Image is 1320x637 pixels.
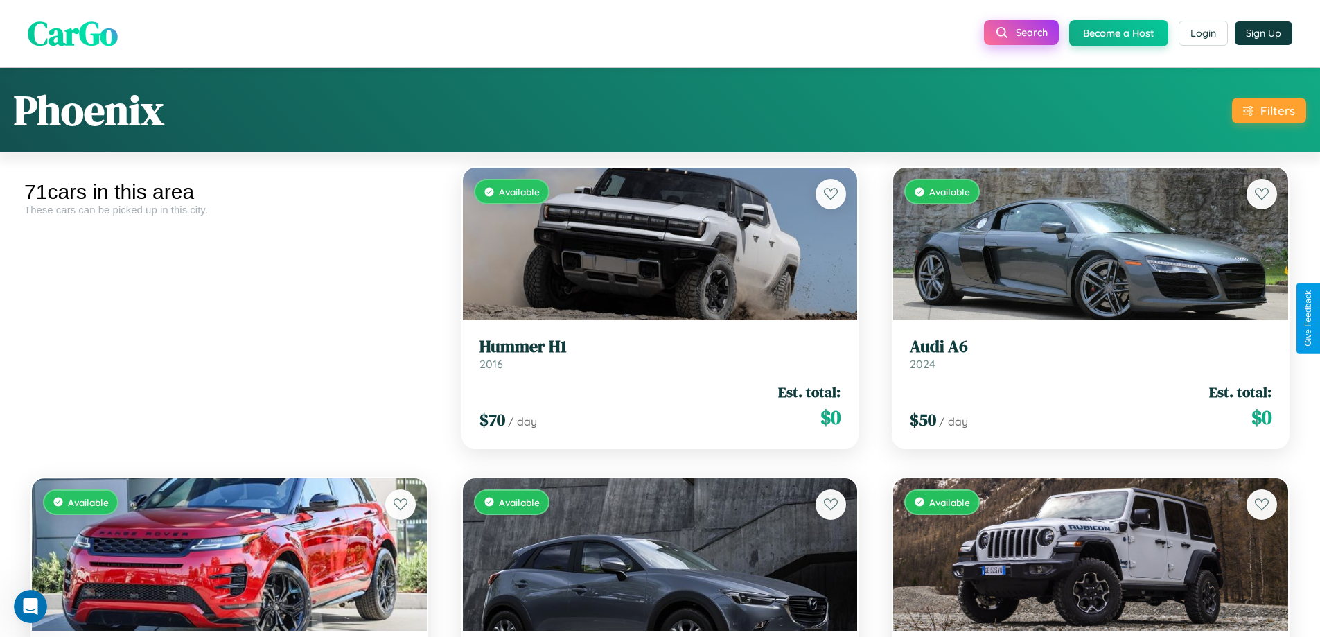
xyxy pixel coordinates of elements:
h1: Phoenix [14,82,164,139]
span: Available [499,186,540,198]
h3: Hummer H1 [479,337,841,357]
span: / day [939,415,968,428]
span: CarGo [28,10,118,56]
span: Est. total: [1209,382,1271,402]
span: Available [499,496,540,508]
span: $ 0 [1251,403,1271,431]
span: $ 70 [479,408,505,431]
span: $ 50 [910,408,936,431]
div: These cars can be picked up in this city. [24,204,434,216]
span: Search [1016,26,1048,39]
div: Filters [1260,103,1295,118]
span: Available [929,496,970,508]
button: Login [1179,21,1228,46]
button: Search [984,20,1059,45]
span: Available [929,186,970,198]
a: Audi A62024 [910,337,1271,371]
button: Filters [1232,98,1306,123]
span: Available [68,496,109,508]
iframe: Intercom live chat [14,590,47,623]
h3: Audi A6 [910,337,1271,357]
a: Hummer H12016 [479,337,841,371]
button: Become a Host [1069,20,1168,46]
div: Give Feedback [1303,290,1313,347]
div: 71 cars in this area [24,180,434,204]
span: 2024 [910,357,935,371]
span: Est. total: [778,382,841,402]
span: 2016 [479,357,503,371]
span: / day [508,415,537,428]
button: Sign Up [1235,21,1292,45]
span: $ 0 [820,403,841,431]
